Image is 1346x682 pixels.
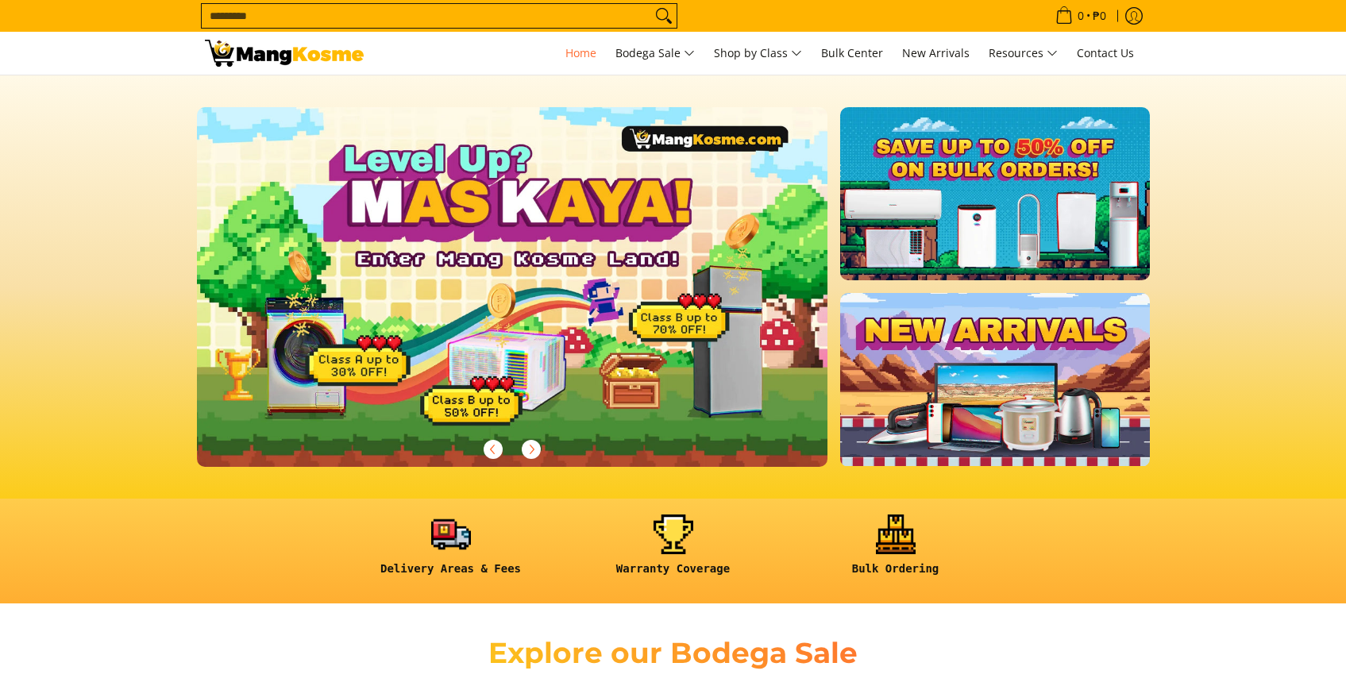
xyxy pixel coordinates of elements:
a: New Arrivals [894,32,978,75]
a: Bodega Sale [607,32,703,75]
span: Home [565,45,596,60]
a: Bulk Center [813,32,891,75]
a: <h6><strong>Delivery Areas & Fees</strong></h6> [348,514,554,588]
span: • [1051,7,1111,25]
a: Shop by Class [706,32,810,75]
a: Home [557,32,604,75]
a: <h6><strong>Bulk Ordering</strong></h6> [793,514,999,588]
span: Shop by Class [714,44,802,64]
span: 0 [1075,10,1086,21]
button: Search [651,4,677,28]
nav: Main Menu [380,32,1142,75]
span: ₱0 [1090,10,1109,21]
span: Bodega Sale [615,44,695,64]
span: New Arrivals [902,45,970,60]
a: Resources [981,32,1066,75]
a: More [197,107,879,492]
h2: Explore our Bodega Sale [443,635,904,671]
span: Contact Us [1077,45,1134,60]
button: Previous [476,432,511,467]
button: Next [514,432,549,467]
span: Resources [989,44,1058,64]
span: Bulk Center [821,45,883,60]
a: Contact Us [1069,32,1142,75]
a: <h6><strong>Warranty Coverage</strong></h6> [570,514,777,588]
img: Mang Kosme: Your Home Appliances Warehouse Sale Partner! [205,40,364,67]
